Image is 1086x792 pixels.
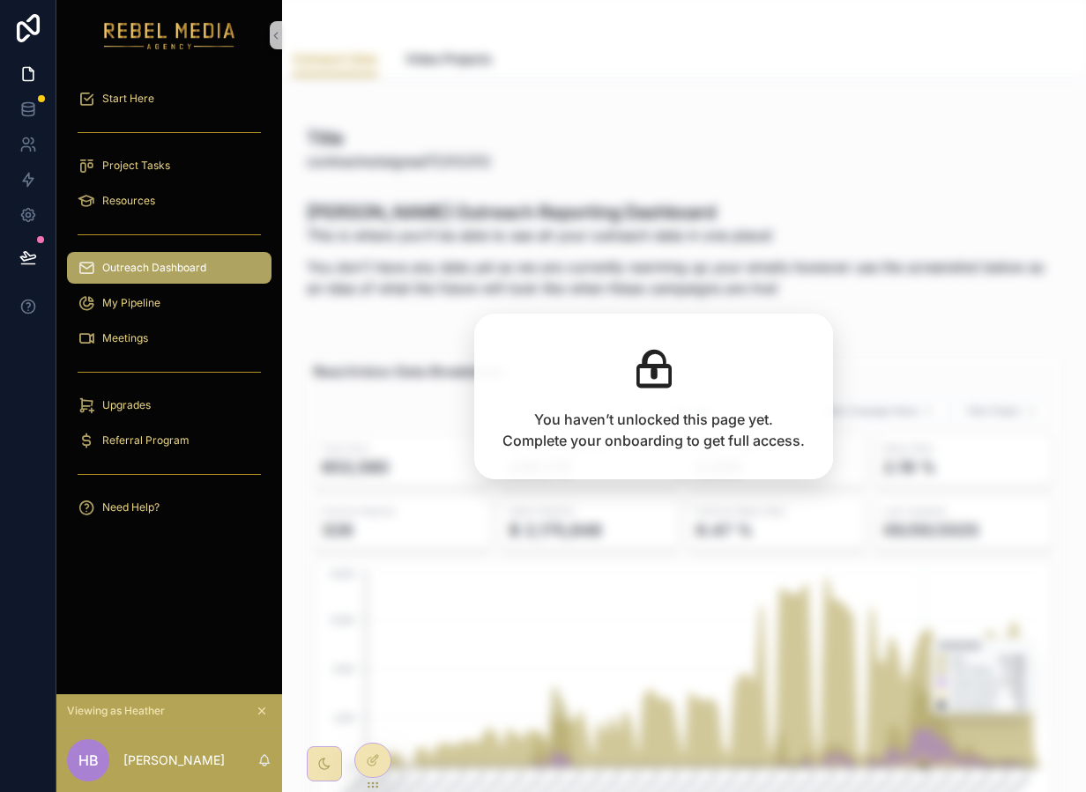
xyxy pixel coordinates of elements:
a: Need Help? [67,492,271,523]
a: My Pipeline [67,287,271,319]
span: Start Here [102,92,154,106]
span: Resources [102,194,155,208]
img: App logo [104,21,235,49]
a: Resources [67,185,271,217]
p: [PERSON_NAME] [123,751,225,769]
a: Start Here [67,83,271,115]
span: Need Help? [102,500,160,514]
a: Meetings [67,322,271,354]
span: My Pipeline [102,296,160,310]
span: Referral Program [102,433,190,448]
span: Meetings [102,331,148,345]
a: Upgrades [67,389,271,421]
div: scrollable content [56,70,282,546]
span: HB [78,750,99,771]
span: Upgrades [102,398,151,412]
p: You haven’t unlocked this page yet. Complete your onboarding to get full access. [502,409,805,451]
a: Project Tasks [67,150,271,181]
a: Outreach Dashboard [67,252,271,284]
a: Referral Program [67,425,271,456]
span: Viewing as Heather [67,704,165,718]
span: Project Tasks [102,159,170,173]
span: Outreach Dashboard [102,261,206,275]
